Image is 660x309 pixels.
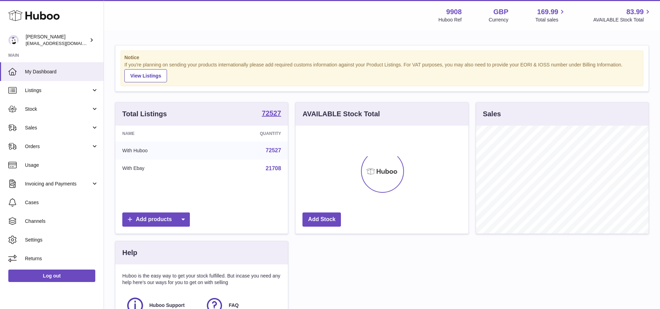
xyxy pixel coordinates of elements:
[25,255,98,262] span: Returns
[302,212,341,227] a: Add Stock
[266,165,281,171] a: 21708
[535,7,566,23] a: 169.99 Total sales
[593,7,652,23] a: 83.99 AVAILABLE Stock Total
[124,54,640,61] strong: Notice
[25,125,91,131] span: Sales
[8,270,95,282] a: Log out
[25,218,98,225] span: Channels
[535,17,566,23] span: Total sales
[149,302,185,309] span: Huboo Support
[26,40,102,46] span: [EMAIL_ADDRESS][DOMAIN_NAME]
[25,162,98,169] span: Usage
[446,7,462,17] strong: 9908
[122,248,137,257] h3: Help
[115,126,206,142] th: Name
[115,142,206,160] td: With Huboo
[229,302,239,309] span: FAQ
[122,109,167,119] h3: Total Listings
[26,34,88,47] div: [PERSON_NAME]
[25,69,98,75] span: My Dashboard
[266,147,281,153] a: 72527
[25,181,91,187] span: Invoicing and Payments
[25,199,98,206] span: Cases
[262,110,281,118] a: 72527
[489,17,509,23] div: Currency
[25,237,98,243] span: Settings
[124,62,640,82] div: If you're planning on sending your products internationally please add required customs informati...
[302,109,380,119] h3: AVAILABLE Stock Total
[262,110,281,117] strong: 72527
[122,273,281,286] p: Huboo is the easy way to get your stock fulfilled. But incase you need any help here's our ways f...
[124,69,167,82] a: View Listings
[493,7,508,17] strong: GBP
[626,7,644,17] span: 83.99
[25,87,91,94] span: Listings
[483,109,501,119] h3: Sales
[25,106,91,112] span: Stock
[122,212,190,227] a: Add products
[115,160,206,178] td: With Ebay
[25,143,91,150] span: Orders
[537,7,558,17] span: 169.99
[439,17,462,23] div: Huboo Ref
[593,17,652,23] span: AVAILABLE Stock Total
[8,35,19,45] img: tbcollectables@hotmail.co.uk
[206,126,288,142] th: Quantity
